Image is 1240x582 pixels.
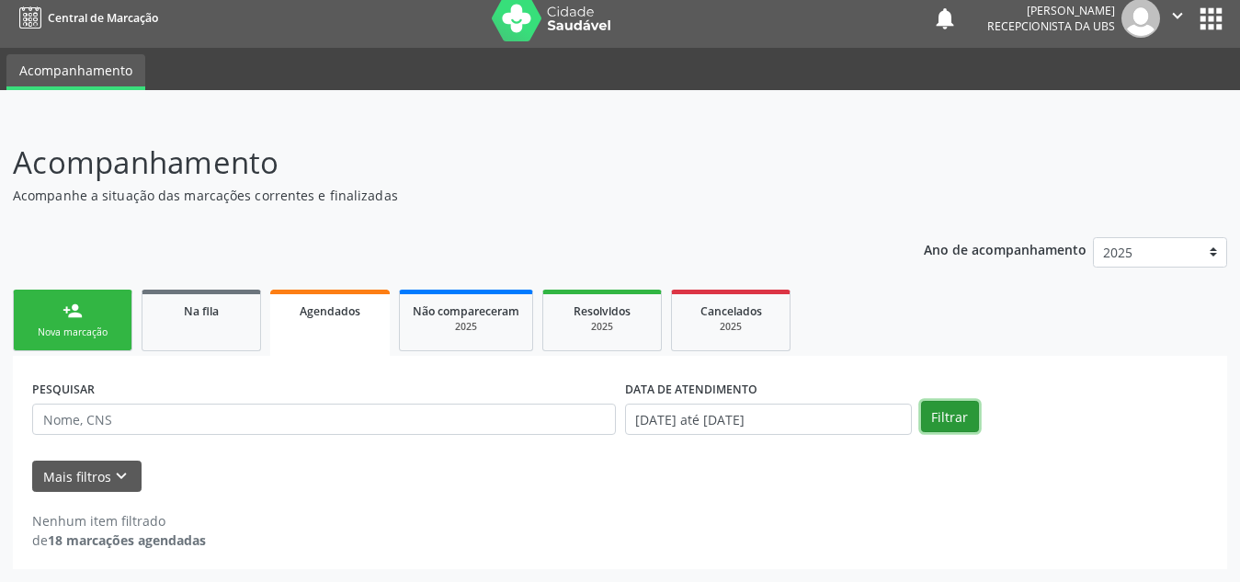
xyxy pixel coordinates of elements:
[184,303,219,319] span: Na fila
[625,404,912,435] input: Selecione um intervalo
[111,466,131,486] i: keyboard_arrow_down
[987,18,1115,34] span: Recepcionista da UBS
[921,401,979,432] button: Filtrar
[700,303,762,319] span: Cancelados
[932,6,958,31] button: notifications
[48,10,158,26] span: Central de Marcação
[300,303,360,319] span: Agendados
[63,301,83,321] div: person_add
[1167,6,1188,26] i: 
[32,461,142,493] button: Mais filtroskeyboard_arrow_down
[413,320,519,334] div: 2025
[556,320,648,334] div: 2025
[32,375,95,404] label: PESQUISAR
[48,531,206,549] strong: 18 marcações agendadas
[413,303,519,319] span: Não compareceram
[924,237,1086,260] p: Ano de acompanhamento
[32,404,616,435] input: Nome, CNS
[6,54,145,90] a: Acompanhamento
[13,140,863,186] p: Acompanhamento
[574,303,631,319] span: Resolvidos
[625,375,757,404] label: DATA DE ATENDIMENTO
[13,186,863,205] p: Acompanhe a situação das marcações correntes e finalizadas
[987,3,1115,18] div: [PERSON_NAME]
[1195,3,1227,35] button: apps
[32,511,206,531] div: Nenhum item filtrado
[32,531,206,550] div: de
[27,325,119,339] div: Nova marcação
[13,3,158,33] a: Central de Marcação
[685,320,777,334] div: 2025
